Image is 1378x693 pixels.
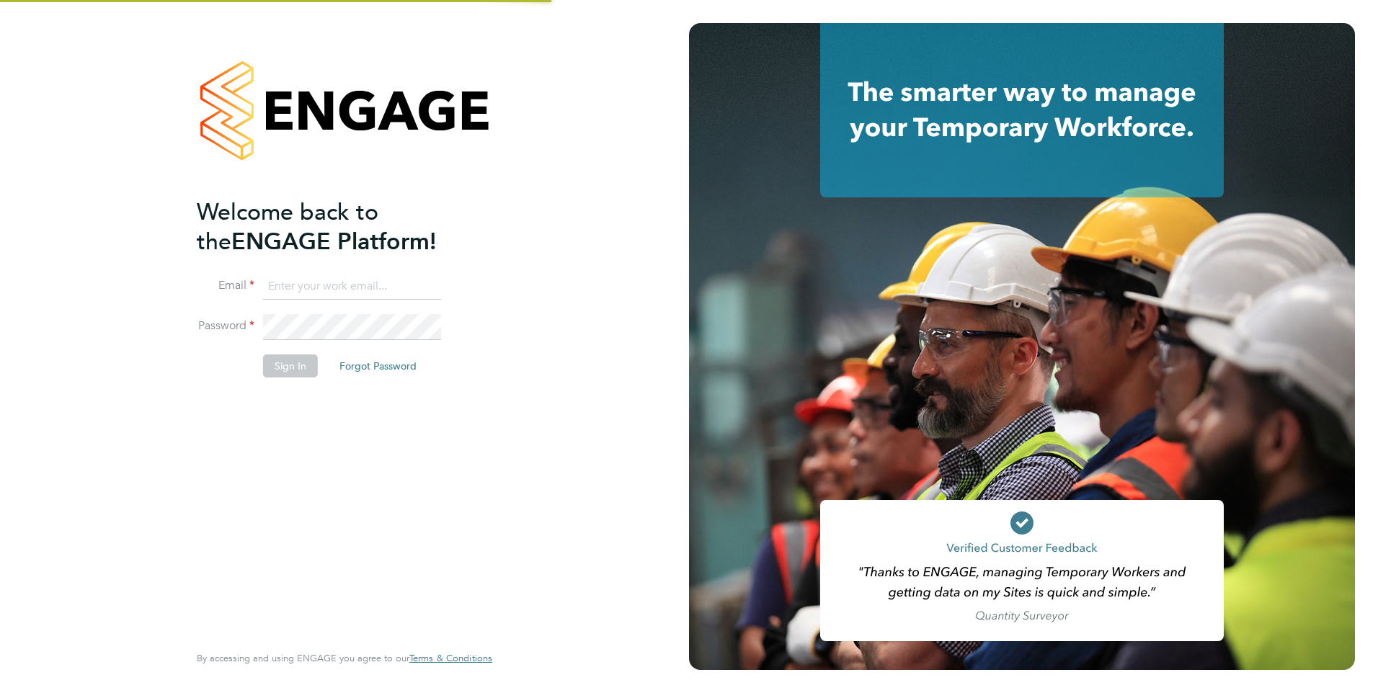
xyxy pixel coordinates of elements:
span: By accessing and using ENGAGE you agree to our [197,652,492,664]
button: Sign In [263,354,318,377]
h2: ENGAGE Platform! [197,197,478,256]
label: Password [197,318,254,334]
span: Terms & Conditions [409,652,492,664]
label: Email [197,278,254,293]
span: Welcome back to the [197,198,378,256]
button: Forgot Password [328,354,428,377]
a: Terms & Conditions [409,653,492,664]
input: Enter your work email... [263,274,441,300]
